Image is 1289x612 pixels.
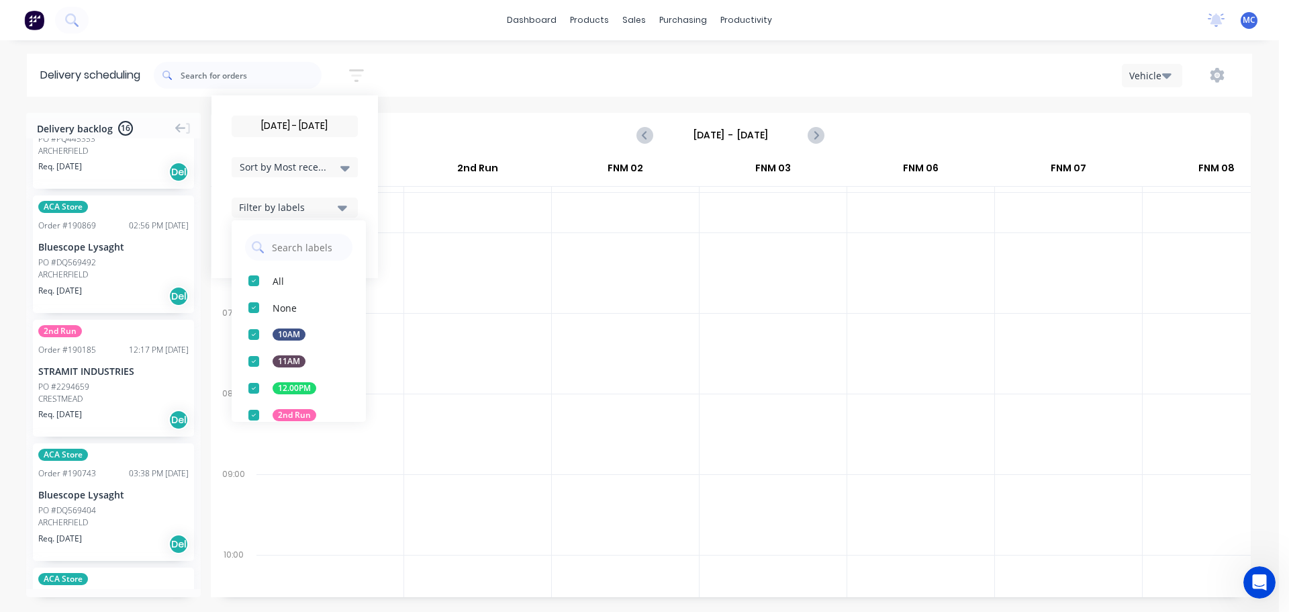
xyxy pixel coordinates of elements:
[38,573,88,585] span: ACA Store
[38,201,88,213] span: ACA Store
[700,157,847,186] div: FNM 03
[38,133,95,145] div: PO #PQ445353
[653,10,714,30] div: purchasing
[38,285,82,297] span: Req. [DATE]
[211,386,256,466] div: 08:00
[129,220,189,232] div: 02:56 PM [DATE]
[38,505,96,517] div: PO #DQ569404
[211,466,256,547] div: 09:00
[616,10,653,30] div: sales
[271,234,346,261] input: Search labels
[38,161,82,173] span: Req. [DATE]
[129,468,189,480] div: 03:38 PM [DATE]
[1243,14,1255,26] span: MC
[38,468,96,480] div: Order # 190743
[129,344,189,356] div: 12:17 PM [DATE]
[273,301,297,315] div: None
[404,157,551,186] div: 2nd Run
[1129,69,1168,83] div: Vehicle
[38,364,189,378] div: STRAMIT INDUSTRIES
[273,355,305,367] div: 11AM
[273,382,316,394] div: 12.00PM
[232,198,358,218] button: Filter by labels
[995,157,1142,186] div: FNM 07
[38,220,96,232] div: Order # 190869
[24,10,44,30] img: Factory
[239,200,334,214] div: Filter by labels
[38,145,189,157] div: ARCHERFIELD
[211,305,256,386] div: 07:00
[1122,64,1182,87] button: Vehicle
[169,162,189,182] div: Del
[38,269,189,281] div: ARCHERFIELD
[38,381,89,393] div: PO #2294659
[38,325,82,337] span: 2nd Run
[38,257,96,269] div: PO #DQ569492
[552,157,699,186] div: FNM 02
[232,116,357,136] input: Required Date
[38,533,82,545] span: Req. [DATE]
[273,329,305,341] div: 10AM
[38,344,96,356] div: Order # 190185
[38,240,189,254] div: Bluescope Lysaght
[38,488,189,502] div: Bluescope Lysaght
[38,408,82,421] span: Req. [DATE]
[38,393,189,405] div: CRESTMEAD
[1243,566,1276,599] iframe: Intercom live chat
[240,160,327,174] span: Sort by Most recent
[38,517,189,529] div: ARCHERFIELD
[169,410,189,430] div: Del
[118,121,133,136] span: 16
[169,286,189,306] div: Del
[714,10,779,30] div: productivity
[847,157,994,186] div: FNM 06
[37,122,113,136] span: Delivery backlog
[38,449,88,461] span: ACA Store
[169,534,189,554] div: Del
[181,62,322,89] input: Search for orders
[563,10,616,30] div: products
[500,10,563,30] a: dashboard
[273,409,316,421] div: 2nd Run
[27,54,154,97] div: Delivery scheduling
[273,274,284,288] div: All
